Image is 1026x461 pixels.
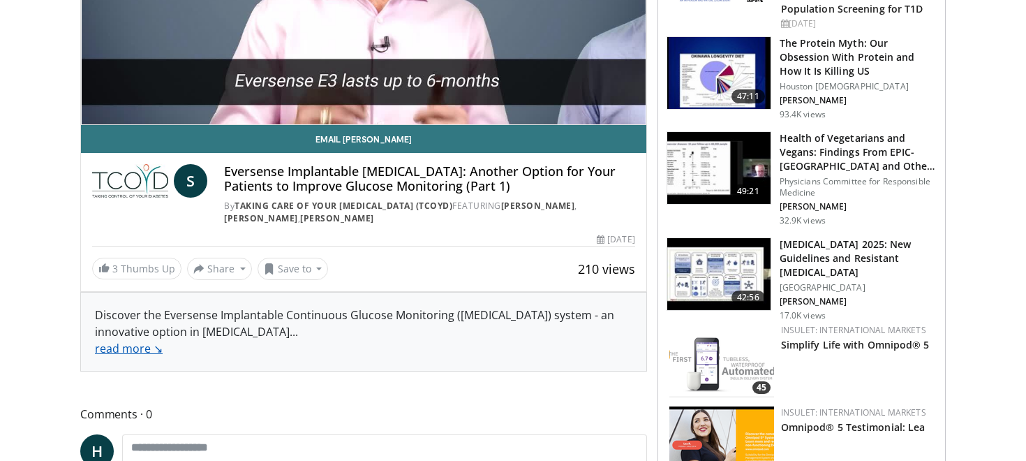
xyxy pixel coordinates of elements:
[752,381,771,394] span: 45
[597,233,634,246] div: [DATE]
[112,262,118,275] span: 3
[780,36,937,78] h3: The Protein Myth: Our Obsession With Protein and How It Is Killing US
[300,212,374,224] a: [PERSON_NAME]
[780,176,937,198] p: Physicians Committee for Responsible Medicine
[780,131,937,173] h3: Health of Vegetarians and Vegans: Findings From EPIC-[GEOGRAPHIC_DATA] and Othe…
[224,200,635,225] div: By FEATURING , ,
[667,238,771,311] img: 280bcb39-0f4e-42eb-9c44-b41b9262a277.150x105_q85_crop-smart_upscale.jpg
[781,420,925,434] a: Omnipod® 5 Testimonial: Lea
[667,36,937,120] a: 47:11 The Protein Myth: Our Obsession With Protein and How It Is Killing US Houston [DEMOGRAPHIC_...
[81,125,646,153] a: Email [PERSON_NAME]
[667,37,771,110] img: b7b8b05e-5021-418b-a89a-60a270e7cf82.150x105_q85_crop-smart_upscale.jpg
[235,200,452,212] a: Taking Care of Your [MEDICAL_DATA] (TCOYD)
[731,291,765,305] span: 42:56
[80,405,647,423] span: Comments 0
[258,258,329,280] button: Save to
[501,200,575,212] a: [PERSON_NAME]
[781,407,926,418] a: Insulet: International Markets
[669,324,774,397] a: 45
[731,184,765,198] span: 49:21
[780,95,937,106] p: [PERSON_NAME]
[780,310,826,321] p: 17.0K views
[781,17,934,30] div: [DATE]
[780,237,937,279] h3: [MEDICAL_DATA] 2025: New Guidelines and Resistant [MEDICAL_DATA]
[780,296,937,307] p: [PERSON_NAME]
[92,164,168,198] img: Taking Care of Your Diabetes (TCOYD)
[95,307,632,357] div: Discover the Eversense Implantable Continuous Glucose Monitoring ([MEDICAL_DATA]) system - an inn...
[781,338,930,351] a: Simplify Life with Omnipod® 5
[95,341,163,356] a: read more ↘
[187,258,252,280] button: Share
[224,212,298,224] a: [PERSON_NAME]
[780,215,826,226] p: 32.9K views
[780,109,826,120] p: 93.4K views
[667,132,771,205] img: 606f2b51-b844-428b-aa21-8c0c72d5a896.150x105_q85_crop-smart_upscale.jpg
[667,131,937,226] a: 49:21 Health of Vegetarians and Vegans: Findings From EPIC-[GEOGRAPHIC_DATA] and Othe… Physicians...
[780,282,937,293] p: [GEOGRAPHIC_DATA]
[92,258,181,279] a: 3 Thumbs Up
[669,324,774,397] img: f4bac35f-2703-40d6-a70d-02c4a6bd0abe.png.150x105_q85_crop-smart_upscale.png
[667,237,937,321] a: 42:56 [MEDICAL_DATA] 2025: New Guidelines and Resistant [MEDICAL_DATA] [GEOGRAPHIC_DATA] [PERSON_...
[224,164,635,194] h4: Eversense Implantable [MEDICAL_DATA]: Another Option for Your Patients to Improve Glucose Monitor...
[95,324,298,356] span: ...
[780,81,937,92] p: Houston [DEMOGRAPHIC_DATA]
[578,261,635,277] span: 210 views
[781,324,926,336] a: Insulet: International Markets
[174,164,207,198] a: S
[731,89,765,103] span: 47:11
[780,201,937,212] p: [PERSON_NAME]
